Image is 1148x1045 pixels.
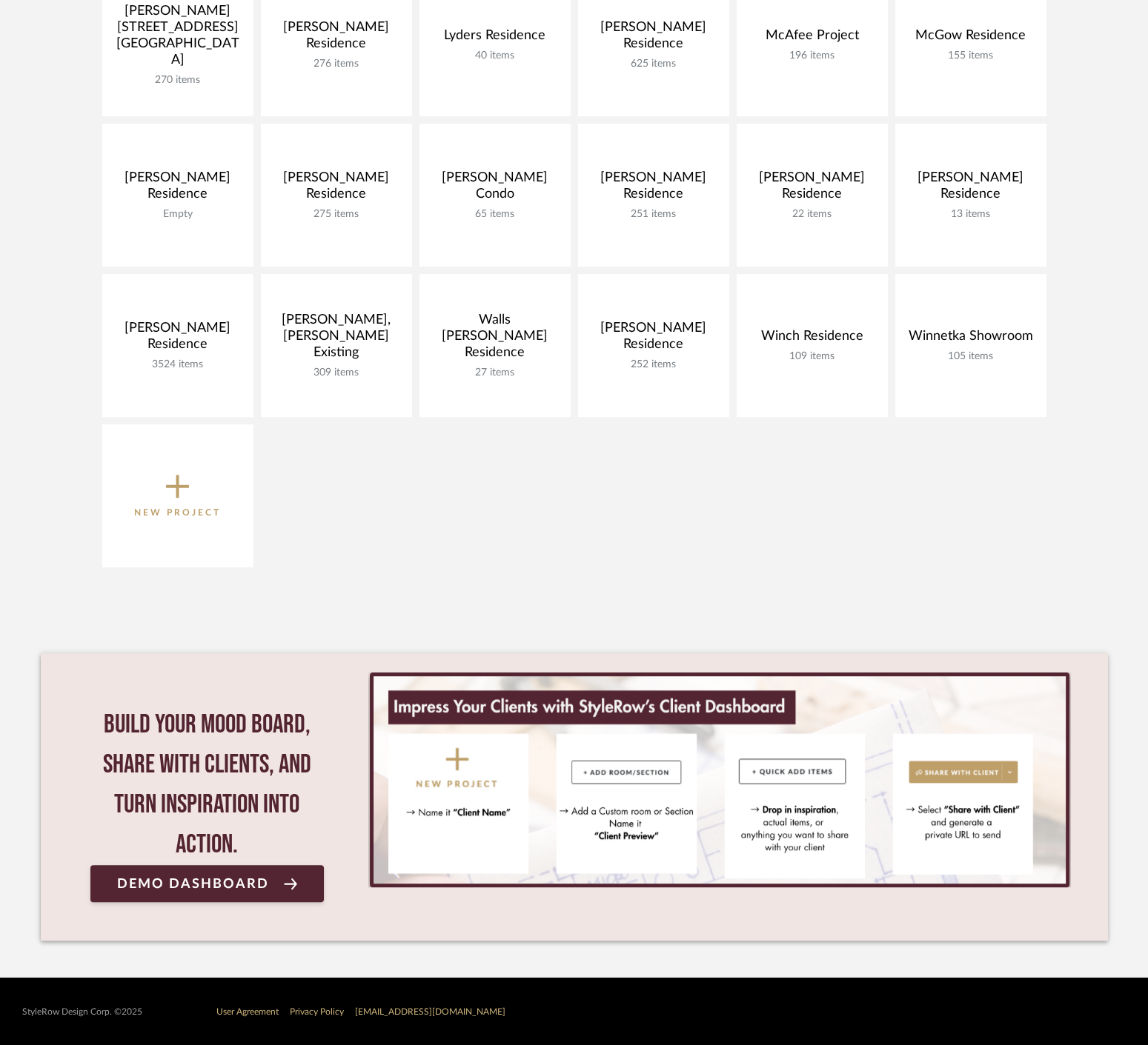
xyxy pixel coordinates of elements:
div: 276 items [273,58,400,70]
img: StyleRow_Client_Dashboard_Banner__1_.png [374,676,1065,884]
div: McGow Residence [907,27,1035,50]
div: 40 items [431,50,559,62]
div: [PERSON_NAME] Residence [907,170,1035,208]
div: [PERSON_NAME] Residence [114,170,242,208]
div: 22 items [749,208,876,221]
div: Lyders Residence [431,27,559,50]
div: Build your mood board, share with clients, and turn inspiration into action. [90,705,325,865]
div: 105 items [907,350,1035,363]
p: New Project [134,505,221,520]
div: Empty [114,208,242,221]
div: 13 items [907,208,1035,221]
div: Winch Residence [749,328,876,350]
div: 109 items [749,350,876,363]
div: [PERSON_NAME] [STREET_ADDRESS][GEOGRAPHIC_DATA] [114,3,242,74]
span: Demo Dashboard [117,877,269,891]
a: Privacy Policy [290,1007,344,1016]
div: 625 items [590,58,717,70]
div: 252 items [590,358,717,371]
div: Winnetka Showroom [907,328,1035,350]
div: 27 items [431,367,559,379]
div: StyleRow Design Corp. ©2025 [22,1006,142,1018]
div: [PERSON_NAME] Residence [749,170,876,208]
a: [EMAIL_ADDRESS][DOMAIN_NAME] [355,1007,505,1016]
div: 3524 items [114,358,242,371]
div: [PERSON_NAME] Residence [273,19,400,58]
a: Demo Dashboard [90,865,325,902]
div: 196 items [749,50,876,62]
div: [PERSON_NAME] Condo [431,170,559,208]
div: 65 items [431,208,559,221]
div: 270 items [114,74,242,87]
div: McAfee Project [749,27,876,50]
div: [PERSON_NAME] Residence [590,19,717,58]
div: [PERSON_NAME] Residence [114,320,242,358]
div: 309 items [273,367,400,379]
div: Walls [PERSON_NAME] Residence [431,312,559,367]
div: 155 items [907,50,1035,62]
div: 275 items [273,208,400,221]
div: [PERSON_NAME] Residence [590,320,717,358]
div: 251 items [590,208,717,221]
a: User Agreement [216,1007,279,1016]
div: 0 [368,672,1070,887]
div: [PERSON_NAME] Residence [590,170,717,208]
div: [PERSON_NAME] Residence [273,170,400,208]
div: [PERSON_NAME], [PERSON_NAME] Existing [273,312,400,367]
button: New Project [102,424,253,567]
